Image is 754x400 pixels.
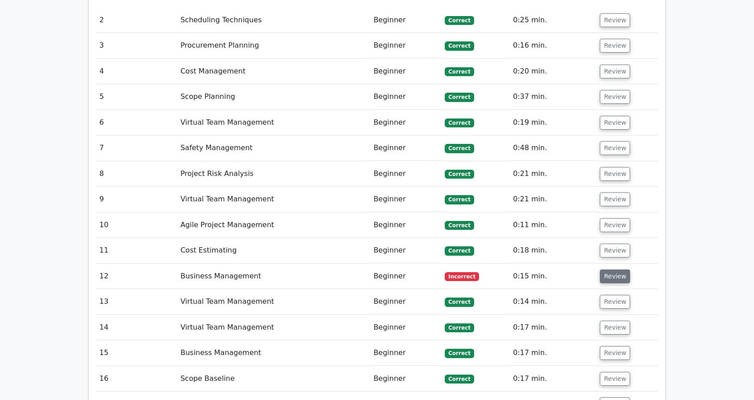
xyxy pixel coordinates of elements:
button: Review [600,372,630,386]
td: 9 [96,187,177,212]
td: 4 [96,59,177,84]
span: Incorrect [445,272,479,281]
td: 0:18 min. [509,238,596,263]
td: 3 [96,33,177,58]
button: Review [600,141,630,155]
td: Virtual Team Management [177,315,370,340]
button: Review [600,244,630,257]
td: Scope Planning [177,84,370,110]
td: 5 [96,84,177,110]
td: 0:21 min. [509,187,596,212]
td: Beginner [370,161,441,187]
span: Correct [445,170,474,179]
span: Correct [445,375,474,384]
td: Beginner [370,340,441,366]
span: Correct [445,349,474,358]
td: Project Risk Analysis [177,161,370,187]
td: Safety Management [177,135,370,161]
td: 0:20 min. [509,59,596,84]
td: Beginner [370,187,441,212]
td: 10 [96,212,177,238]
button: Review [600,346,630,360]
td: 11 [96,238,177,263]
td: 0:37 min. [509,84,596,110]
td: 7 [96,135,177,161]
td: Beginner [370,238,441,263]
td: Business Management [177,264,370,289]
td: Beginner [370,366,441,392]
td: 14 [96,315,177,340]
td: Beginner [370,59,441,84]
button: Review [600,269,630,283]
span: Correct [445,93,474,102]
td: Business Management [177,340,370,366]
span: Correct [445,195,474,204]
td: Beginner [370,110,441,135]
td: Scheduling Techniques [177,8,370,33]
span: Correct [445,298,474,306]
td: 8 [96,161,177,187]
td: 0:11 min. [509,212,596,238]
button: Review [600,65,630,78]
span: Correct [445,16,474,25]
span: Correct [445,323,474,332]
td: 12 [96,264,177,289]
td: Beginner [370,33,441,58]
button: Review [600,39,630,53]
td: Beginner [370,289,441,314]
td: 0:14 min. [509,289,596,314]
button: Review [600,167,630,181]
td: 0:19 min. [509,110,596,135]
td: 0:21 min. [509,161,596,187]
td: 0:17 min. [509,366,596,392]
td: Beginner [370,135,441,161]
span: Correct [445,144,474,153]
td: 0:48 min. [509,135,596,161]
td: 0:17 min. [509,315,596,340]
button: Review [600,218,630,232]
td: 16 [96,366,177,392]
button: Review [600,90,630,104]
td: Cost Estimating [177,238,370,263]
td: 0:17 min. [509,340,596,366]
td: 13 [96,289,177,314]
td: Beginner [370,264,441,289]
button: Review [600,321,630,335]
button: Review [600,116,630,130]
span: Correct [445,246,474,255]
button: Review [600,192,630,206]
td: Scope Baseline [177,366,370,392]
button: Review [600,13,630,27]
td: Procurement Planning [177,33,370,58]
td: 15 [96,340,177,366]
td: Beginner [370,212,441,238]
td: Agile Project Management [177,212,370,238]
td: Beginner [370,315,441,340]
td: Beginner [370,8,441,33]
span: Correct [445,67,474,76]
td: 6 [96,110,177,135]
td: Cost Management [177,59,370,84]
span: Correct [445,41,474,50]
td: Virtual Team Management [177,187,370,212]
span: Correct [445,118,474,127]
td: 0:15 min. [509,264,596,289]
td: 0:25 min. [509,8,596,33]
td: Virtual Team Management [177,289,370,314]
td: 2 [96,8,177,33]
td: Beginner [370,84,441,110]
td: 0:16 min. [509,33,596,58]
span: Correct [445,221,474,230]
td: Virtual Team Management [177,110,370,135]
button: Review [600,295,630,309]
